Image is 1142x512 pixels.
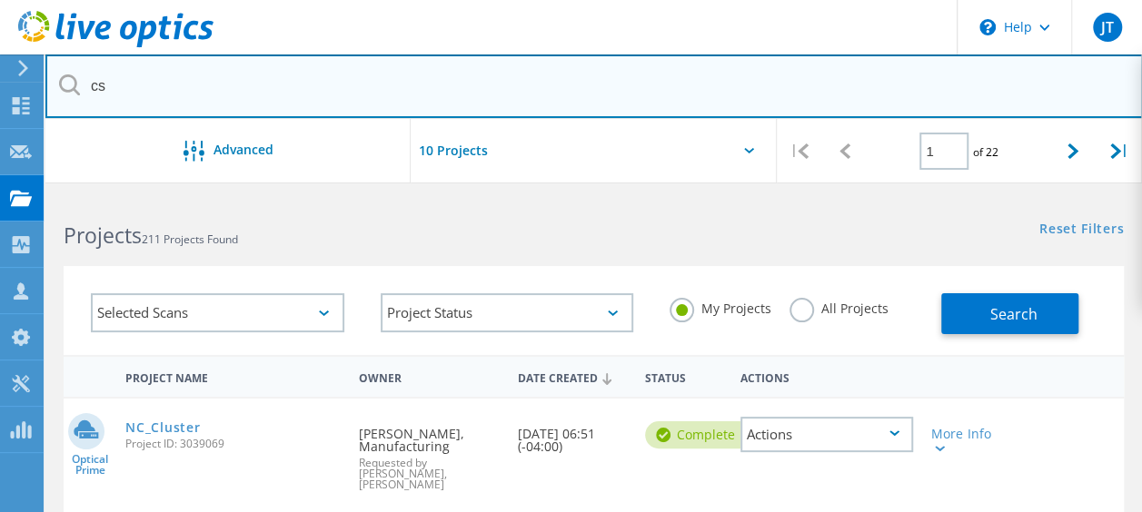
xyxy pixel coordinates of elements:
div: [DATE] 06:51 (-04:00) [509,399,636,471]
div: Status [636,359,731,393]
span: JT [1100,20,1113,34]
span: 211 Projects Found [142,231,238,247]
a: NC_Cluster [125,421,200,434]
div: [PERSON_NAME], Manufacturing [350,399,509,508]
div: Selected Scans [91,293,344,332]
span: Optical Prime [64,454,116,476]
div: Owner [350,359,509,393]
div: Complete [645,421,753,448]
span: Project ID: 3039069 [125,438,341,449]
div: More Info [931,428,998,453]
div: Project Status [381,293,634,332]
a: Reset Filters [1039,222,1124,238]
div: Actions [731,359,922,393]
div: | [1097,119,1142,183]
div: Actions [740,417,913,452]
a: Live Optics Dashboard [18,38,214,51]
svg: \n [979,19,996,35]
div: Date Created [509,359,636,394]
div: | [777,119,822,183]
span: Requested by [PERSON_NAME], [PERSON_NAME] [359,458,500,490]
label: All Projects [789,298,889,315]
label: My Projects [670,298,771,315]
span: Search [989,304,1037,324]
span: Advanced [214,143,273,156]
div: Project Name [116,359,350,393]
span: of 22 [973,144,998,160]
b: Projects [64,221,142,250]
button: Search [941,293,1078,334]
